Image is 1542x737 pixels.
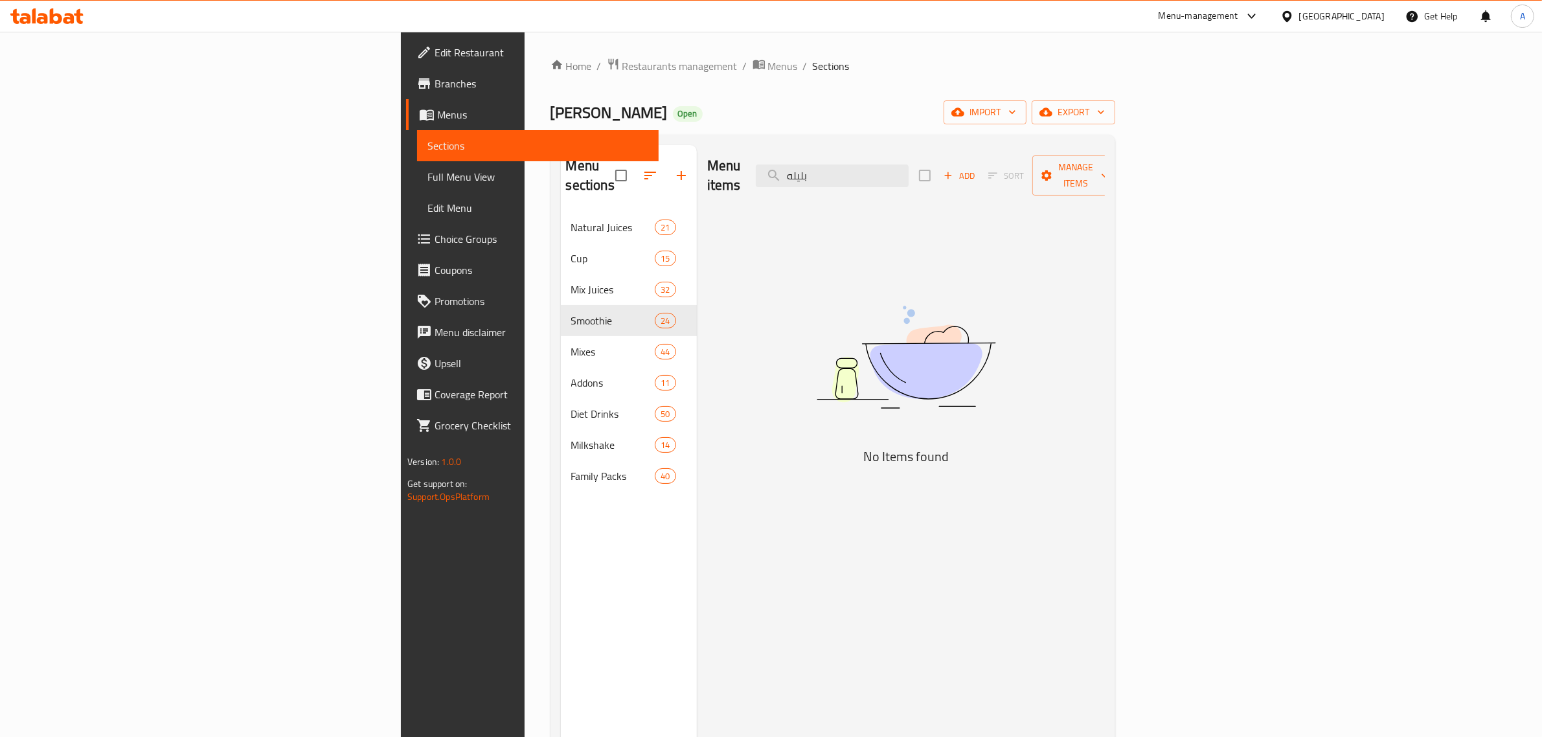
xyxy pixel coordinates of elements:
[622,58,738,74] span: Restaurants management
[655,346,675,358] span: 44
[427,169,648,185] span: Full Menu View
[655,282,675,297] div: items
[435,356,648,371] span: Upsell
[944,100,1026,124] button: import
[417,161,659,192] a: Full Menu View
[655,377,675,389] span: 11
[561,367,697,398] div: Addons11
[406,37,659,68] a: Edit Restaurant
[407,475,467,492] span: Get support on:
[561,460,697,492] div: Family Packs40
[655,315,675,327] span: 24
[1520,9,1525,23] span: A
[655,251,675,266] div: items
[768,58,798,74] span: Menus
[1032,100,1115,124] button: export
[571,437,655,453] span: Milkshake
[406,255,659,286] a: Coupons
[406,99,659,130] a: Menus
[417,192,659,223] a: Edit Menu
[744,446,1068,467] h5: No Items found
[435,76,648,91] span: Branches
[561,336,697,367] div: Mixes44
[753,58,798,74] a: Menus
[655,408,675,420] span: 50
[571,313,655,328] span: Smoothie
[437,107,648,122] span: Menus
[406,223,659,255] a: Choice Groups
[435,387,648,402] span: Coverage Report
[938,166,980,186] button: Add
[550,58,1115,74] nav: breadcrumb
[406,317,659,348] a: Menu disclaimer
[743,58,747,74] li: /
[571,251,655,266] span: Cup
[417,130,659,161] a: Sections
[561,207,697,497] nav: Menu sections
[1043,159,1109,192] span: Manage items
[435,45,648,60] span: Edit Restaurant
[550,98,668,127] span: [PERSON_NAME]
[571,406,655,422] span: Diet Drinks
[435,293,648,309] span: Promotions
[673,106,703,122] div: Open
[441,453,461,470] span: 1.0.0
[561,243,697,274] div: Cup15
[571,375,655,391] span: Addons
[954,104,1016,120] span: import
[427,138,648,153] span: Sections
[571,344,655,359] span: Mixes
[571,468,655,484] span: Family Packs
[655,375,675,391] div: items
[1032,155,1119,196] button: Manage items
[756,164,909,187] input: search
[1159,8,1238,24] div: Menu-management
[1299,9,1385,23] div: [GEOGRAPHIC_DATA]
[655,406,675,422] div: items
[655,253,675,265] span: 15
[406,410,659,441] a: Grocery Checklist
[655,470,675,482] span: 40
[942,168,977,183] span: Add
[571,220,655,235] span: Natural Juices
[561,212,697,243] div: Natural Juices21
[561,398,697,429] div: Diet Drinks50
[803,58,808,74] li: /
[406,286,659,317] a: Promotions
[655,313,675,328] div: items
[980,166,1032,186] span: Sort items
[655,221,675,234] span: 21
[635,160,666,191] span: Sort sections
[655,439,675,451] span: 14
[561,429,697,460] div: Milkshake14
[407,453,439,470] span: Version:
[435,418,648,433] span: Grocery Checklist
[655,220,675,235] div: items
[435,262,648,278] span: Coupons
[406,379,659,410] a: Coverage Report
[561,305,697,336] div: Smoothie24
[938,166,980,186] span: Add item
[655,284,675,296] span: 32
[673,108,703,119] span: Open
[406,68,659,99] a: Branches
[407,488,490,505] a: Support.OpsPlatform
[427,200,648,216] span: Edit Menu
[607,58,738,74] a: Restaurants management
[744,271,1068,443] img: dish.svg
[813,58,850,74] span: Sections
[435,324,648,340] span: Menu disclaimer
[655,468,675,484] div: items
[707,156,741,195] h2: Menu items
[561,274,697,305] div: Mix Juices32
[406,348,659,379] a: Upsell
[571,282,655,297] span: Mix Juices
[435,231,648,247] span: Choice Groups
[1042,104,1105,120] span: export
